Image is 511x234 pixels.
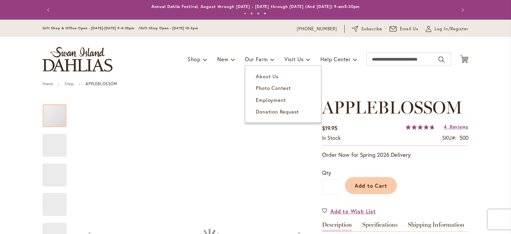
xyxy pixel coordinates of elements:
[245,56,267,63] span: Our Farm
[43,98,73,127] div: APPLEBLOSSOM
[257,12,259,15] button: 3 of 4
[264,12,266,15] button: 4 of 4
[408,222,464,231] a: Shipping Information
[361,26,382,32] span: Subscribe
[151,4,360,9] a: Annual Dahlia Festival, August through [DATE] - [DATE] through [DATE] (And [DATE]) 9-am5:30pm
[244,12,246,15] button: 1 of 4
[256,97,286,103] span: Employment
[284,56,304,63] span: Visit Us
[362,222,398,231] a: Specifications
[406,124,435,130] div: 95%
[426,26,468,32] a: Log In/Register
[322,134,341,142] div: Availability
[322,222,352,231] a: Description
[330,207,376,215] span: Add to Wish List
[251,12,253,15] button: 2 of 4
[322,97,462,118] span: APPLEBLOSSOM
[444,123,447,130] span: 4
[43,3,56,17] button: Previous
[43,81,53,86] a: Home
[450,123,468,130] span: Reviews
[400,26,419,32] span: Email Us
[352,26,382,32] a: Subscribe
[345,177,397,194] button: Add to Cart
[444,123,468,130] a: 4 Reviews
[320,56,351,63] span: Help Center
[297,26,337,32] a: [PHONE_NUMBER]
[188,56,201,63] span: Shop
[43,127,73,157] div: APPLEBLOSSOM
[442,134,456,141] strong: SKU
[355,182,388,189] span: Add to Cart
[322,169,331,176] span: Qty
[256,85,291,91] span: Photo Contest
[85,81,117,86] strong: APPLEBLOSSOM
[455,3,468,17] button: Next
[217,56,228,63] span: New
[43,186,73,216] div: APPLEBLOSSOM
[65,81,74,86] a: Shop
[322,151,468,159] p: Order Now for Spring 2026 Delivery
[256,108,299,115] span: Donation Request
[322,134,341,141] span: In stock
[459,134,468,142] div: 500
[390,26,419,32] a: Email Us
[43,47,112,72] a: store logo
[322,124,337,131] span: $19.95
[43,26,140,30] span: Gift Shop & Office Open - [DATE]-[DATE] 9-4:30pm /
[434,26,468,32] span: Log In/Register
[43,157,73,186] div: APPLEBLOSSOM
[140,26,198,30] span: Gift Shop Open - [DATE] 10-3pm
[322,207,376,215] a: Add to Wish List
[256,73,278,80] span: About Us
